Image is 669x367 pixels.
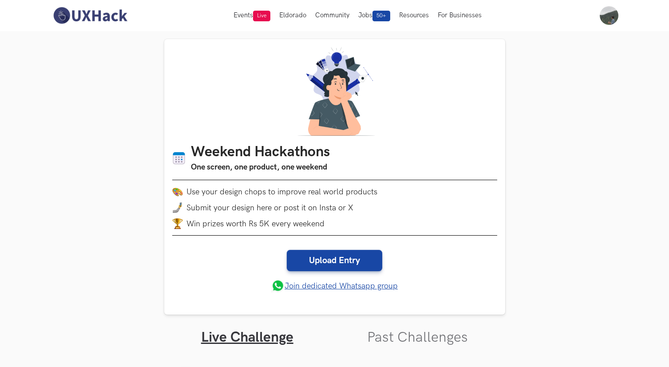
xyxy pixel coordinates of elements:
h1: Weekend Hackathons [191,144,330,161]
img: trophy.png [172,218,183,229]
span: 50+ [372,11,390,21]
h3: One screen, one product, one weekend [191,161,330,174]
img: A designer thinking [292,47,377,136]
ul: Tabs Interface [164,315,505,346]
li: Win prizes worth Rs 5K every weekend [172,218,497,229]
img: whatsapp.png [271,279,285,292]
li: Use your design chops to improve real world products [172,186,497,197]
span: Submit your design here or post it on Insta or X [186,203,353,213]
a: Upload Entry [287,250,382,271]
img: Your profile pic [600,6,618,25]
a: Join dedicated Whatsapp group [271,279,398,292]
img: palette.png [172,186,183,197]
img: mobile-in-hand.png [172,202,183,213]
a: Past Challenges [367,329,468,346]
a: Live Challenge [201,329,293,346]
img: UXHack-logo.png [51,6,130,25]
img: Calendar icon [172,151,186,165]
span: Live [253,11,270,21]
